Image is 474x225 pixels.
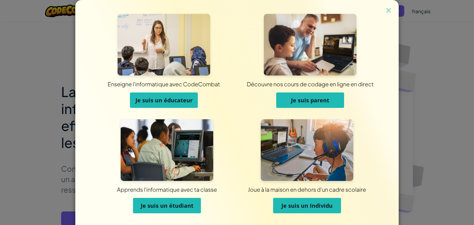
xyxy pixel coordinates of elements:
[261,119,353,181] img: Pour les individus
[141,202,193,209] span: Je suis un étudiant
[130,92,198,108] button: Je suis un éducateur
[118,14,210,76] img: Pour les éducateurs
[143,186,471,193] div: Joue à la maison en dehors d'un cadre scolaire
[281,202,333,209] span: Je suis un Individu
[121,119,213,181] img: Pour les élèves
[276,92,344,108] button: Je suis parent
[135,96,193,104] span: Je suis un éducateur
[133,198,201,213] button: Je suis un étudiant
[291,96,329,104] span: Je suis parent
[385,6,393,15] img: close icon
[273,198,341,213] button: Je suis un Individu
[264,14,356,76] img: Pour les parents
